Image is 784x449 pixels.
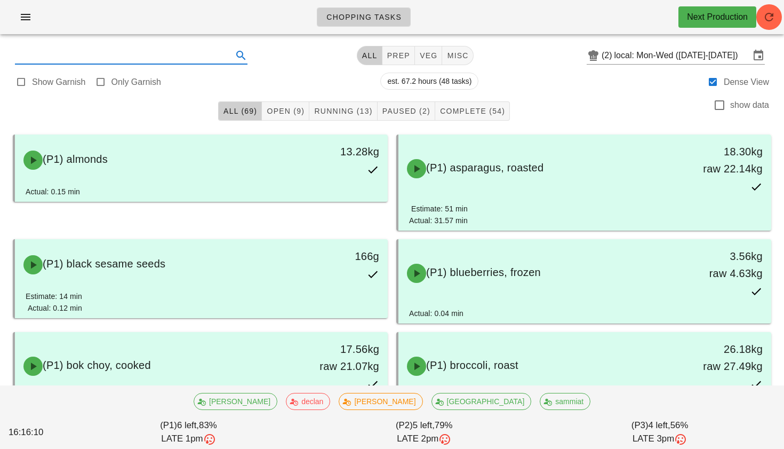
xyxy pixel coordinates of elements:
button: Running (13) [309,101,377,121]
div: Actual: 0.15 min [26,186,80,198]
span: 5 left, [413,420,435,430]
div: Actual: 0.04 min [409,308,463,319]
label: Dense View [724,77,769,88]
button: veg [415,46,443,65]
span: (P1) almonds [43,153,108,165]
button: Paused (2) [378,101,435,121]
div: 18.30kg raw 22.14kg [683,143,763,177]
div: (P2) 79% [306,416,542,448]
div: (2) [602,50,614,61]
div: Actual: 31.57 min [409,215,468,226]
span: (P1) asparagus, roasted [426,162,543,174]
label: show data [730,100,769,111]
span: All [362,51,378,60]
span: prep [387,51,410,60]
span: veg [419,51,438,60]
span: (P1) bok choy, cooked [43,359,151,371]
span: (P1) blueberries, frozen [426,266,541,278]
span: Running (13) [314,107,372,115]
div: Actual: 0.12 min [26,302,82,314]
span: sammiat [547,393,583,409]
span: Complete (54) [439,107,505,115]
div: (P1) 83% [71,416,307,448]
div: 16:16:10 [6,423,71,441]
div: (P3) 56% [542,416,778,448]
span: 6 left, [177,420,199,430]
label: Only Garnish [111,77,161,88]
div: LATE 2pm [308,432,540,446]
span: 4 left, [649,420,670,430]
span: Open (9) [266,107,305,115]
div: 26.18kg raw 27.49kg [683,341,763,375]
button: Open (9) [262,101,309,121]
label: Show Garnish [32,77,86,88]
span: [GEOGRAPHIC_DATA] [438,393,524,409]
div: 3.56kg raw 4.63kg [683,248,763,282]
span: (P1) black sesame seeds [43,258,165,270]
span: declan [293,393,323,409]
div: 166g [300,248,379,265]
span: (P1) broccoli, roast [426,359,518,371]
span: Paused (2) [382,107,430,115]
div: Estimate: 14 min [26,290,82,302]
span: Chopping Tasks [326,13,402,21]
span: All (69) [223,107,257,115]
span: est. 67.2 hours (48 tasks) [387,73,471,89]
button: All [357,46,382,65]
span: [PERSON_NAME] [346,393,415,409]
span: misc [446,51,468,60]
div: Estimate: 51 min [409,203,468,215]
span: [PERSON_NAME] [201,393,270,409]
div: 13.28kg [300,143,379,160]
button: misc [442,46,473,65]
a: Chopping Tasks [317,7,411,27]
div: LATE 3pm [544,432,775,446]
div: 17.56kg raw 21.07kg [300,341,379,375]
button: Complete (54) [435,101,510,121]
button: prep [382,46,415,65]
div: LATE 1pm [73,432,305,446]
div: Next Production [687,11,748,23]
button: All (69) [218,101,262,121]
